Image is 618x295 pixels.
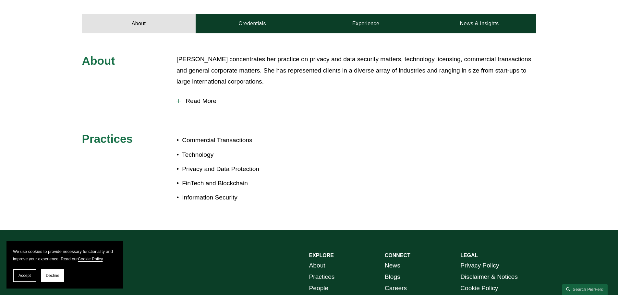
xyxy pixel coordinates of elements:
[78,256,103,261] a: Cookie Policy
[182,164,309,175] p: Privacy and Data Protection
[460,253,478,258] strong: LEGAL
[18,273,31,278] span: Accept
[460,260,499,271] a: Privacy Policy
[422,14,536,33] a: News & Insights
[82,54,115,67] span: About
[6,241,123,289] section: Cookie banner
[46,273,59,278] span: Decline
[309,253,334,258] strong: EXPLORE
[182,192,309,203] p: Information Security
[176,54,536,87] p: [PERSON_NAME] concentrates her practice on privacy and data security matters, technology licensin...
[181,97,536,105] span: Read More
[309,271,335,283] a: Practices
[182,135,309,146] p: Commercial Transactions
[196,14,309,33] a: Credentials
[41,269,64,282] button: Decline
[13,248,117,263] p: We use cookies to provide necessary functionality and improve your experience. Read our .
[182,178,309,189] p: FinTech and Blockchain
[309,14,423,33] a: Experience
[385,260,400,271] a: News
[176,93,536,109] button: Read More
[460,271,518,283] a: Disclaimer & Notices
[182,149,309,161] p: Technology
[309,260,325,271] a: About
[82,14,196,33] a: About
[385,283,407,294] a: Careers
[385,253,410,258] strong: CONNECT
[309,283,329,294] a: People
[82,132,133,145] span: Practices
[460,283,498,294] a: Cookie Policy
[562,284,608,295] a: Search this site
[385,271,400,283] a: Blogs
[13,269,36,282] button: Accept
